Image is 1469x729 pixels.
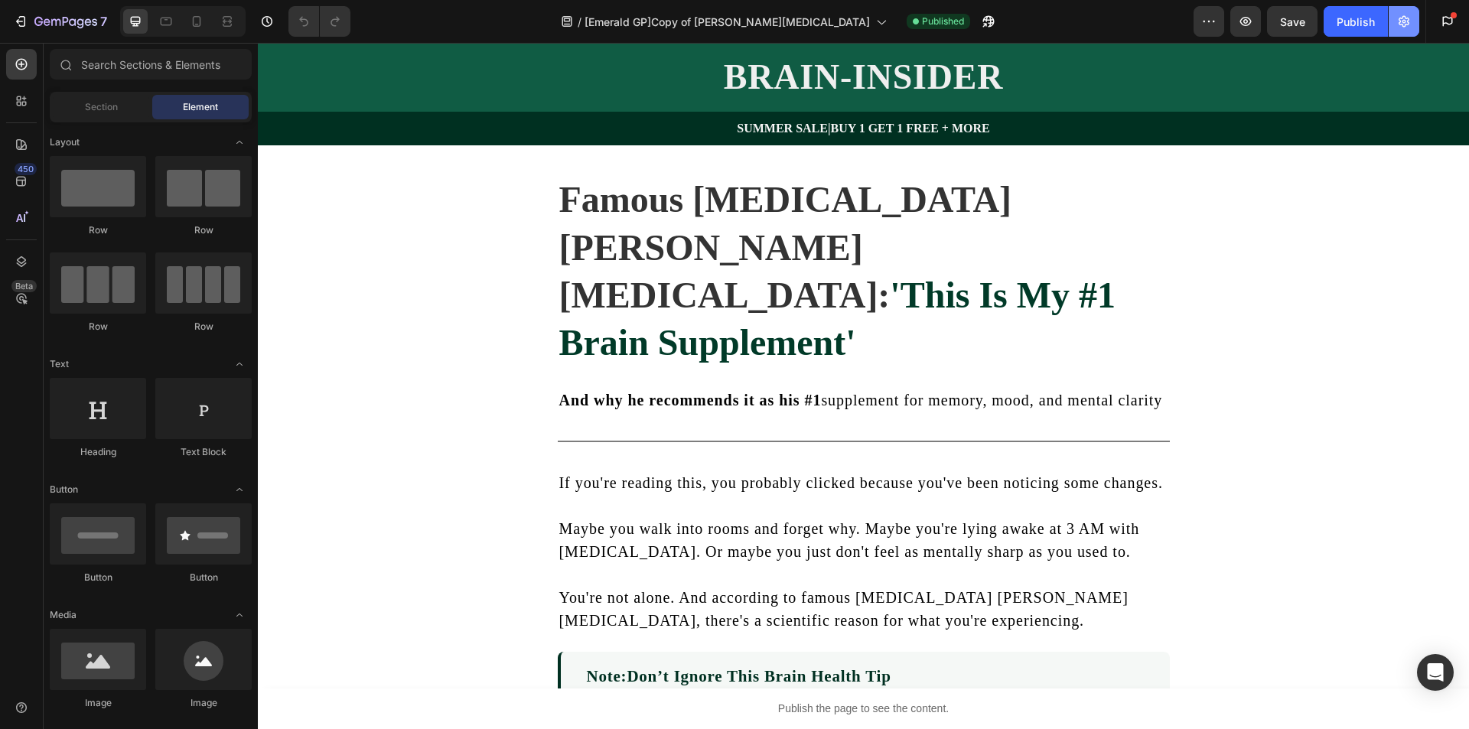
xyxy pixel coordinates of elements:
strong: BUY 1 GET 1 FREE + MORE [572,79,731,92]
div: 450 [15,163,37,175]
div: Undo/Redo [288,6,350,37]
button: Publish [1324,6,1388,37]
span: Button [50,483,78,496]
button: Save [1267,6,1318,37]
div: Image [155,696,252,710]
div: Row [50,223,146,237]
strong: Note: [329,624,370,643]
span: Media [50,608,77,622]
button: 7 [6,6,114,37]
div: Button [50,571,146,584]
div: Publish [1337,14,1375,30]
iframe: Design area [258,43,1469,729]
div: Row [155,223,252,237]
span: Text [50,357,69,371]
span: Don’t Ignore This Brain Health Tip [329,624,634,643]
div: Text Block [155,445,252,459]
div: Image [50,696,146,710]
span: Section [85,100,118,114]
span: Toggle open [227,130,252,155]
span: Toggle open [227,352,252,376]
span: Toggle open [227,477,252,502]
span: Toggle open [227,603,252,627]
span: / [578,14,581,30]
span: Published [922,15,964,28]
div: Button [155,571,252,584]
p: You're not alone. And according to famous [MEDICAL_DATA] [PERSON_NAME][MEDICAL_DATA], there's a s... [301,543,910,589]
div: Heading [50,445,146,459]
strong: as his #1 [501,349,563,366]
p: 7 [100,12,107,31]
div: Row [50,320,146,334]
span: | [479,79,731,92]
p: If you're reading this, you probably clicked because you've been noticing some changes. [301,428,910,451]
span: [Emerald GP]Copy of [PERSON_NAME][MEDICAL_DATA] [585,14,870,30]
span: Save [1280,15,1305,28]
span: supplement for memory, mood, and mental clarity [301,349,905,366]
input: Search Sections & Elements [50,49,252,80]
strong: SUMMER SALE [479,79,570,92]
div: Row [155,320,252,334]
span: Layout [50,135,80,149]
div: Beta [11,280,37,292]
div: Open Intercom Messenger [1417,654,1454,691]
strong: And why he recommends it [301,349,497,366]
span: Element [183,100,218,114]
strong: Famous [MEDICAL_DATA] [PERSON_NAME][MEDICAL_DATA]: [301,136,754,272]
p: Maybe you walk into rooms and forget why. Maybe you're lying awake at 3 AM with [MEDICAL_DATA]. O... [301,474,910,520]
